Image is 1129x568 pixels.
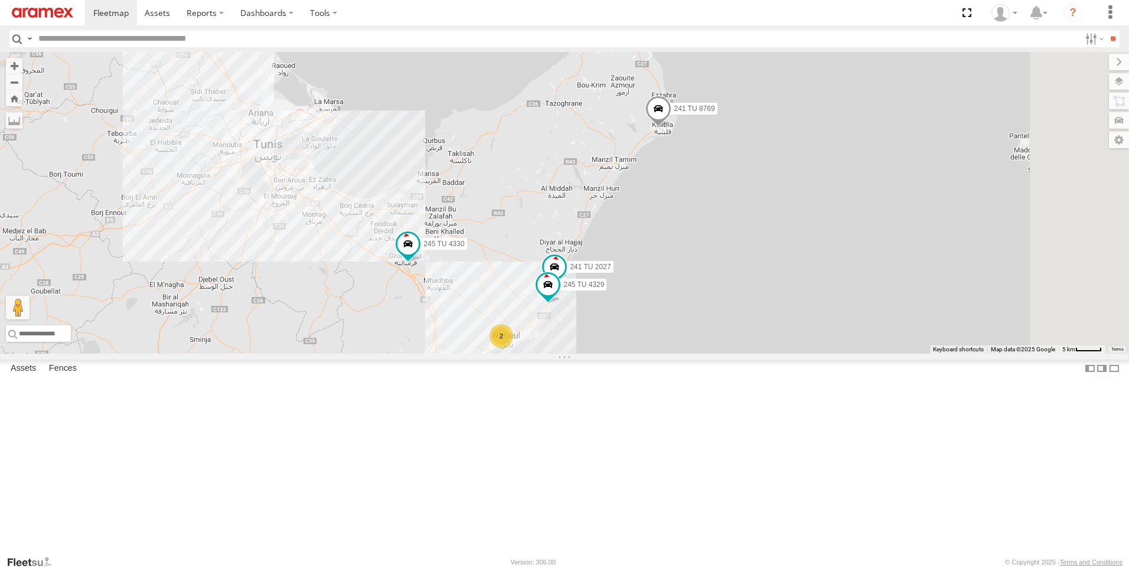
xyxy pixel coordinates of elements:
a: Visit our Website [6,556,61,568]
button: Map Scale: 5 km per 41 pixels [1059,345,1105,354]
label: Map Settings [1109,132,1129,148]
label: Fences [43,360,83,377]
label: Assets [5,360,42,377]
button: Zoom Home [6,90,22,106]
a: Terms and Conditions [1060,559,1123,566]
a: Terms (opens in new tab) [1111,347,1124,352]
span: 5 km [1062,346,1075,352]
span: 241 TU 8769 [674,104,714,112]
span: 245 TU 4329 [563,280,604,289]
button: Zoom in [6,58,22,74]
div: © Copyright 2025 - [1005,559,1123,566]
label: Measure [6,112,22,129]
label: Search Filter Options [1081,30,1106,47]
div: Version: 306.00 [511,559,556,566]
span: 241 TU 2027 [570,262,611,270]
label: Dock Summary Table to the Right [1096,360,1108,377]
div: Zied Bensalem [987,4,1022,22]
span: 245 TU 4330 [423,239,464,247]
label: Hide Summary Table [1108,360,1120,377]
button: Keyboard shortcuts [933,345,984,354]
img: aramex-logo.svg [12,8,73,18]
span: Map data ©2025 Google [991,346,1055,352]
label: Search Query [25,30,34,47]
div: 2 [490,324,513,348]
label: Dock Summary Table to the Left [1084,360,1096,377]
button: Zoom out [6,74,22,90]
button: Drag Pegman onto the map to open Street View [6,296,30,319]
i: ? [1063,4,1082,22]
